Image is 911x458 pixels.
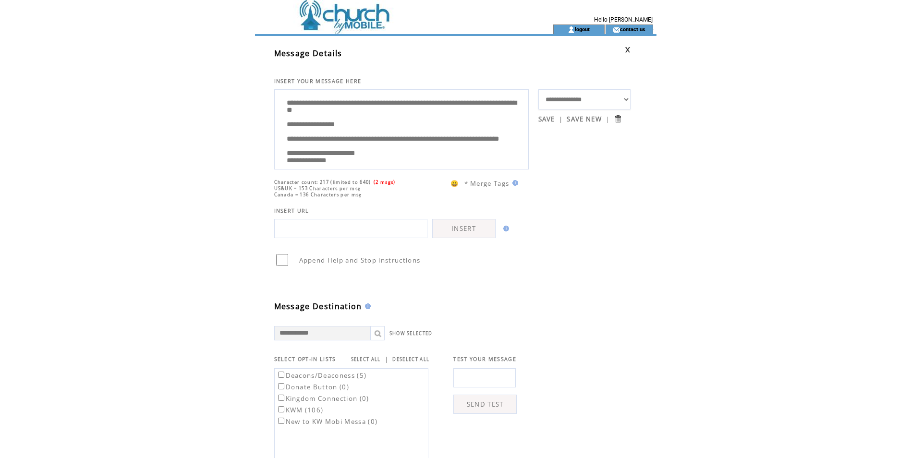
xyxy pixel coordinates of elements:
[538,115,555,123] a: SAVE
[362,303,371,309] img: help.gif
[299,256,421,265] span: Append Help and Stop instructions
[274,185,361,192] span: US&UK = 153 Characters per msg
[568,26,575,34] img: account_icon.gif
[432,219,496,238] a: INSERT
[276,417,378,426] label: New to KW Mobi Messa (0)
[389,330,433,337] a: SHOW SELECTED
[276,383,350,391] label: Donate Button (0)
[276,371,367,380] label: Deacons/Deaconess (5)
[276,406,324,414] label: KWM (106)
[453,356,516,362] span: TEST YOUR MESSAGE
[453,395,517,414] a: SEND TEST
[450,179,459,188] span: 😀
[278,406,284,412] input: KWM (106)
[351,356,381,362] a: SELECT ALL
[274,48,342,59] span: Message Details
[575,26,590,32] a: logout
[464,179,510,188] span: * Merge Tags
[274,78,362,84] span: INSERT YOUR MESSAGE HERE
[274,207,309,214] span: INSERT URL
[278,418,284,424] input: New to KW Mobi Messa (0)
[374,179,396,185] span: (2 msgs)
[510,180,518,186] img: help.gif
[567,115,602,123] a: SAVE NEW
[613,114,622,123] input: Submit
[278,395,284,401] input: Kingdom Connection (0)
[594,16,653,23] span: Hello [PERSON_NAME]
[276,394,369,403] label: Kingdom Connection (0)
[278,372,284,378] input: Deacons/Deaconess (5)
[274,192,362,198] span: Canada = 136 Characters per msg
[274,356,336,362] span: SELECT OPT-IN LISTS
[274,179,371,185] span: Character count: 217 (limited to 640)
[500,226,509,231] img: help.gif
[392,356,429,362] a: DESELECT ALL
[606,115,609,123] span: |
[385,355,389,363] span: |
[613,26,620,34] img: contact_us_icon.gif
[278,383,284,389] input: Donate Button (0)
[620,26,645,32] a: contact us
[274,301,362,312] span: Message Destination
[559,115,563,123] span: |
